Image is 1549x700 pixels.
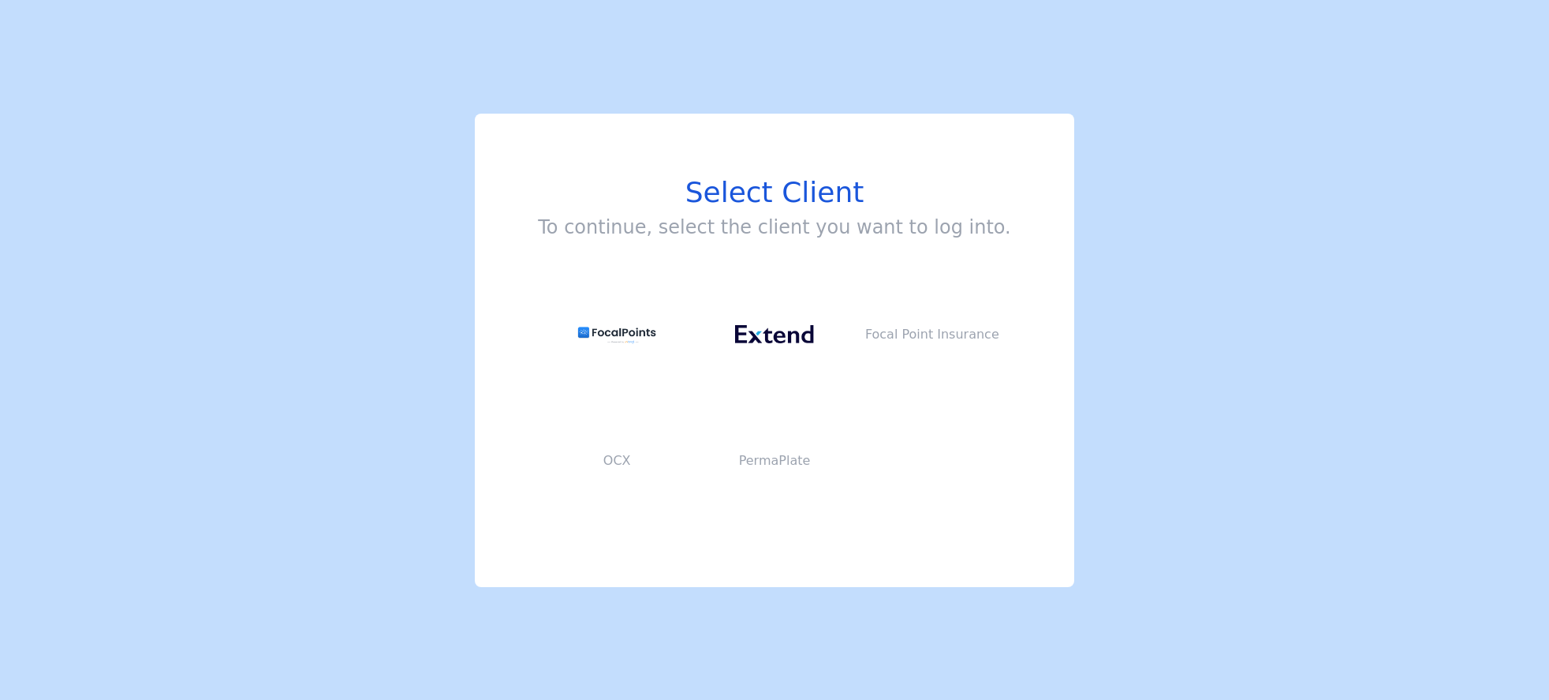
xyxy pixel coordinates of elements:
p: OCX [538,451,696,470]
p: PermaPlate [696,451,853,470]
button: PermaPlate [696,398,853,524]
button: OCX [538,398,696,524]
button: Focal Point Insurance [853,271,1011,398]
h3: To continue, select the client you want to log into. [538,215,1010,240]
h1: Select Client [538,177,1010,208]
p: Focal Point Insurance [853,325,1011,344]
